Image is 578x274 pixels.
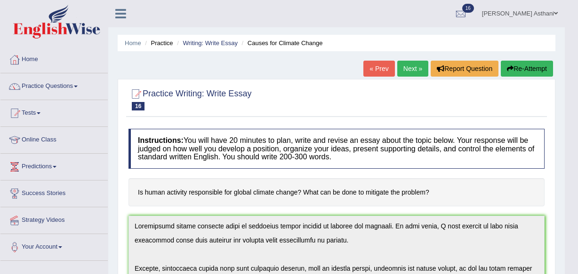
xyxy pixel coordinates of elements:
[0,47,108,70] a: Home
[183,39,238,47] a: Writing: Write Essay
[0,154,108,177] a: Predictions
[501,61,553,77] button: Re-Attempt
[363,61,394,77] a: « Prev
[0,207,108,231] a: Strategy Videos
[431,61,498,77] button: Report Question
[240,39,323,47] li: Causes for Climate Change
[125,39,141,47] a: Home
[128,129,545,169] h4: You will have 20 minutes to plan, write and revise an essay about the topic below. Your response ...
[138,136,184,144] b: Instructions:
[143,39,173,47] li: Practice
[0,100,108,124] a: Tests
[0,234,108,258] a: Your Account
[0,73,108,97] a: Practice Questions
[132,102,144,110] span: 16
[397,61,428,77] a: Next »
[128,87,251,110] h2: Practice Writing: Write Essay
[128,178,545,207] h4: Is human activity responsible for global climate change? What can be done to mitigate the problem?
[462,4,474,13] span: 16
[0,180,108,204] a: Success Stories
[0,127,108,150] a: Online Class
